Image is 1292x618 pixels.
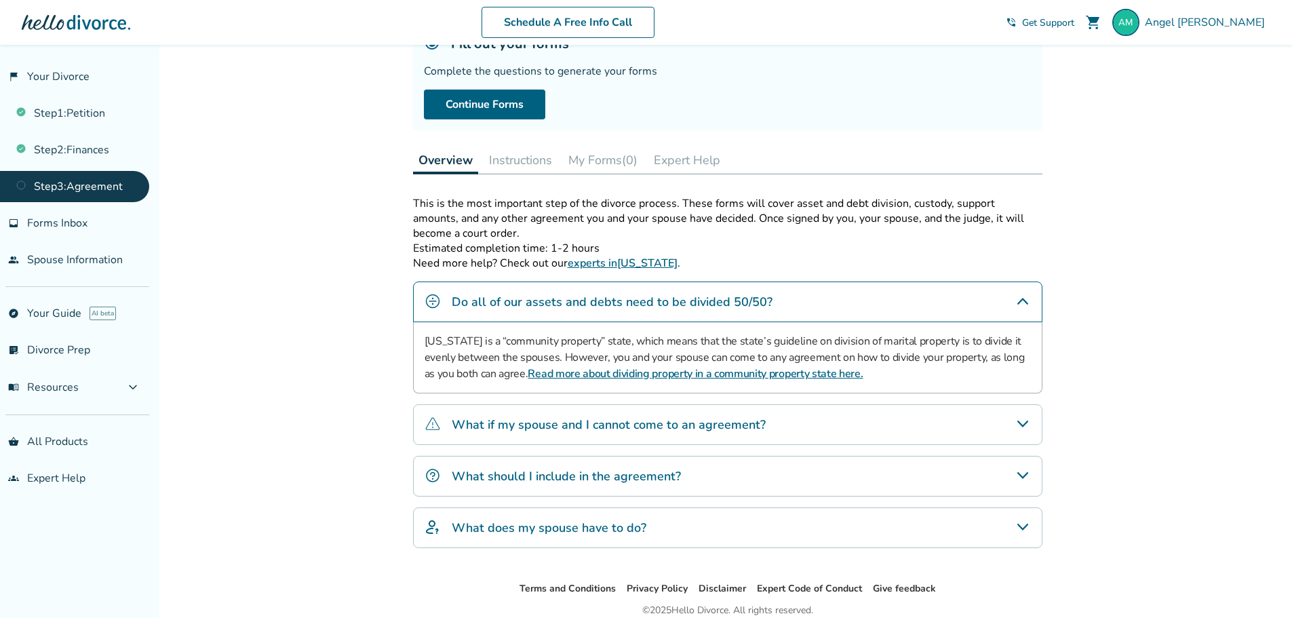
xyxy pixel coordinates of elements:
span: list_alt_check [8,345,19,355]
h4: What if my spouse and I cannot come to an agreement? [452,416,766,433]
span: AI beta [90,307,116,320]
button: Expert Help [648,147,726,174]
button: Overview [413,147,478,174]
li: Disclaimer [699,581,746,597]
img: What should I include in the agreement? [425,467,441,484]
a: Terms and Conditions [520,582,616,595]
span: menu_book [8,382,19,393]
div: Do all of our assets and debts need to be divided 50/50? [413,282,1042,322]
a: Continue Forms [424,90,545,119]
span: flag_2 [8,71,19,82]
div: Complete the questions to generate your forms [424,64,1032,79]
span: people [8,254,19,265]
h4: Do all of our assets and debts need to be divided 50/50? [452,293,772,311]
iframe: Chat Widget [1224,553,1292,618]
span: Get Support [1022,16,1074,29]
a: phone_in_talkGet Support [1006,16,1074,29]
div: What should I include in the agreement? [413,456,1042,497]
p: Need more help? Check out our . [413,256,1042,271]
span: phone_in_talk [1006,17,1017,28]
span: shopping_basket [8,436,19,447]
div: What if my spouse and I cannot come to an agreement? [413,404,1042,445]
h4: What should I include in the agreement? [452,467,681,485]
span: inbox [8,218,19,229]
button: Instructions [484,147,557,174]
a: experts in[US_STATE] [568,256,678,271]
a: Schedule A Free Info Call [482,7,654,38]
img: angel.moreno210@gmail.com [1112,9,1139,36]
p: [US_STATE] is a “community property” state, which means that the state’s guideline on division of... [425,333,1031,382]
img: What does my spouse have to do? [425,519,441,535]
span: groups [8,473,19,484]
span: Angel [PERSON_NAME] [1145,15,1270,30]
span: explore [8,308,19,319]
img: What if my spouse and I cannot come to an agreement? [425,416,441,432]
span: Resources [8,380,79,395]
img: Do all of our assets and debts need to be divided 50/50? [425,293,441,309]
span: shopping_cart [1085,14,1101,31]
a: Privacy Policy [627,582,688,595]
p: This is the most important step of the divorce process. These forms will cover asset and debt div... [413,196,1042,241]
span: Forms Inbox [27,216,87,231]
div: What does my spouse have to do? [413,507,1042,548]
a: Expert Code of Conduct [757,582,862,595]
p: Estimated completion time: 1-2 hours [413,241,1042,256]
span: expand_more [125,379,141,395]
button: My Forms(0) [563,147,643,174]
li: Give feedback [873,581,936,597]
a: Read more about dividing property in a community property state here. [528,366,863,381]
h4: What does my spouse have to do? [452,519,646,537]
